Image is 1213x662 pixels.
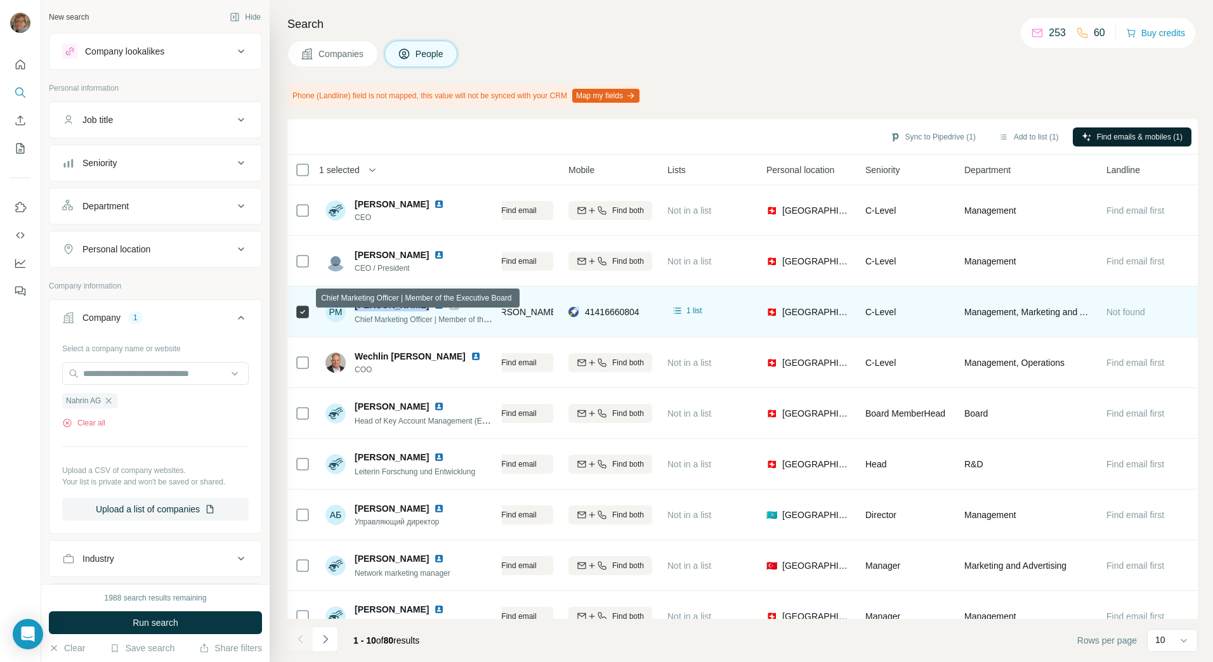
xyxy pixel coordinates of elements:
span: 🇨🇭 [766,458,777,471]
img: Avatar [325,606,346,626]
button: Find email [469,607,553,626]
span: [PERSON_NAME] [355,502,429,515]
button: Find both [568,607,652,626]
button: Search [10,81,30,104]
span: Управляющий директор [355,516,459,528]
button: Find email [469,455,553,474]
p: 10 [1155,633,1165,646]
span: [GEOGRAPHIC_DATA] [782,458,850,471]
span: Management [964,509,1016,521]
button: Share filters [199,642,262,654]
span: COO [355,364,494,375]
button: My lists [10,137,30,160]
span: Not in a list [667,205,711,216]
span: Not in a list [667,408,711,419]
button: Navigate to next page [313,626,338,652]
div: Personal location [82,243,150,256]
button: Find email [469,252,553,271]
h4: Search [287,15,1198,33]
button: Add to list (1) [990,127,1068,146]
span: Find email first [1106,205,1164,216]
span: 🇨🇭 [766,356,777,369]
button: Buy credits [1126,24,1185,42]
span: Management, Operations [964,356,1065,369]
span: Chief Marketing Officer | Member of the Executive Board [355,314,545,324]
span: 1 - 10 [353,635,376,646]
button: Find both [568,556,652,575]
img: LinkedIn logo [434,300,444,310]
button: Run search [49,611,262,634]
img: LinkedIn logo [434,250,444,260]
img: LinkedIn logo [434,401,444,412]
button: Enrich CSV [10,109,30,132]
button: Find both [568,353,652,372]
span: Run search [133,616,178,629]
span: Find email [501,458,536,470]
span: [PERSON_NAME] [355,400,429,413]
button: Find email [469,404,553,423]
img: provider rocketreach logo [568,306,579,318]
div: PM [325,302,346,322]
span: 🇰🇿 [766,509,777,521]
span: People [416,48,445,60]
span: 🇹🇷 [766,559,777,572]
span: Find email [501,357,536,368]
p: Company information [49,280,262,292]
button: Department [49,191,261,221]
span: Seniority [865,164,900,176]
img: LinkedIn logo [434,604,444,614]
button: Industry [49,543,261,574]
span: Management, Marketing and Advertising [964,306,1091,318]
span: [PERSON_NAME] [355,198,429,211]
span: Find email [501,205,536,216]
span: Find emails & mobiles (1) [1097,131,1183,143]
span: Mobile [568,164,594,176]
div: Department [82,200,129,212]
button: Dashboard [10,252,30,275]
span: 1 list [686,305,702,316]
div: Open Intercom Messenger [13,619,43,649]
span: C-Level [865,205,896,216]
span: Not in a list [667,358,711,368]
p: Upload a CSV of company websites. [62,465,249,476]
span: Manager [865,561,900,571]
img: LinkedIn logo [471,351,481,361]
div: Company [82,311,121,324]
span: 🇨🇭 [766,204,777,217]
p: 60 [1094,25,1105,41]
span: Find email [501,408,536,419]
div: Select a company name or website [62,338,249,354]
span: [GEOGRAPHIC_DATA] [782,509,850,521]
span: Find both [612,560,644,571]
span: Find email [501,256,536,267]
span: 🇨🇭 [766,407,777,420]
span: Management [964,610,1016,623]
span: Head of Key Account Management (Export & Private Label) / Member of the Executive Board [355,415,668,425]
p: Your list is private and won't be saved or shared. [62,476,249,488]
button: Seniority [49,148,261,178]
button: Find both [568,201,652,220]
span: Not in a list [667,459,711,469]
span: Find email first [1106,459,1164,469]
button: Job title [49,105,261,135]
span: Manager [865,611,900,621]
span: Personal location [766,164,834,176]
span: Leiterin Forschung und Entwicklung [355,467,475,476]
span: Find email first [1106,408,1164,419]
button: Use Surfe on LinkedIn [10,196,30,219]
img: LinkedIn logo [434,199,444,209]
span: 🇨🇭 [766,255,777,268]
span: R&D [964,458,983,471]
span: Wechlin [PERSON_NAME] [355,350,466,363]
button: Company lookalikes [49,36,261,67]
button: Find email [469,201,553,220]
button: Personal location [49,234,261,264]
span: 41416660804 [585,307,639,317]
button: Quick start [10,53,30,76]
span: Not in a list [667,561,711,571]
span: [PERSON_NAME] [355,451,429,464]
span: C-Level [865,256,896,266]
span: Find email first [1106,561,1164,571]
button: Upload a list of companies [62,498,249,521]
span: Landline [1106,164,1140,176]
